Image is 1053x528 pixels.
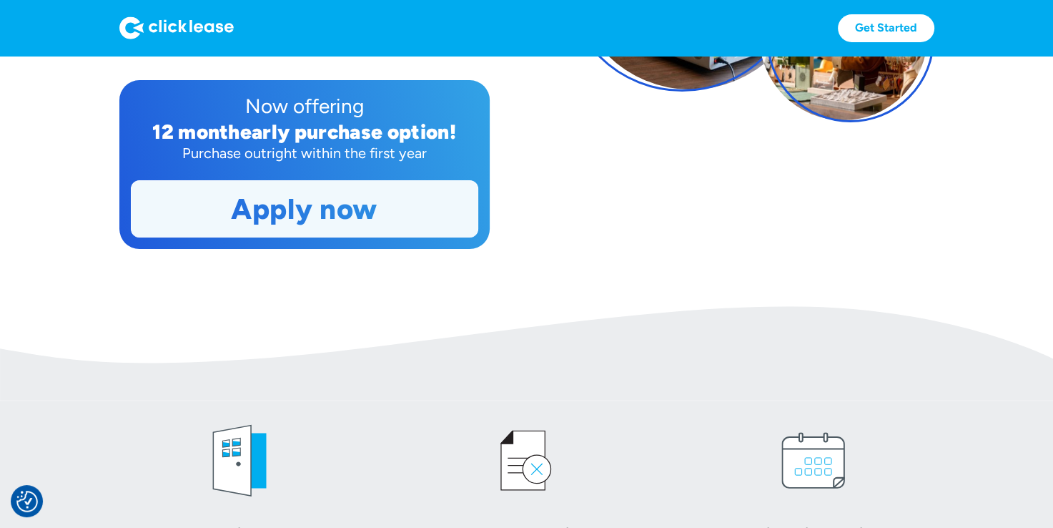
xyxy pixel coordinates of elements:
[152,119,240,144] div: 12 month
[131,143,478,163] div: Purchase outright within the first year
[240,119,456,144] div: early purchase option!
[771,418,856,504] img: calendar icon
[197,418,282,504] img: welcome icon
[16,491,38,512] img: Revisit consent button
[483,418,569,504] img: credit icon
[838,14,934,42] a: Get Started
[16,491,38,512] button: Consent Preferences
[119,16,234,39] img: Logo
[131,92,478,120] div: Now offering
[132,181,478,237] a: Apply now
